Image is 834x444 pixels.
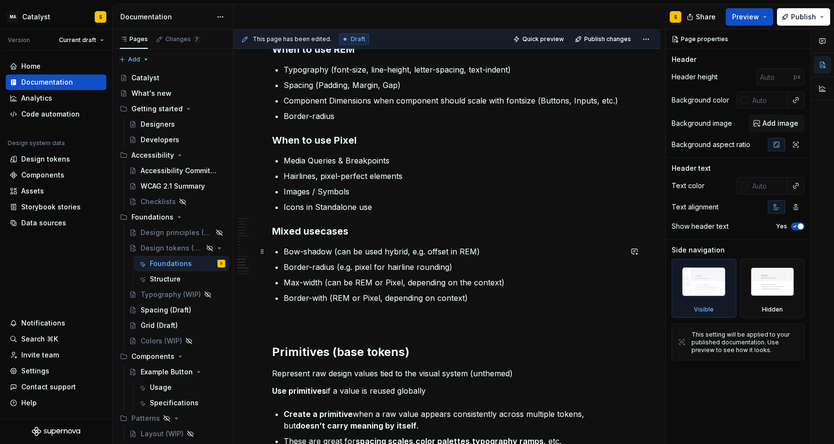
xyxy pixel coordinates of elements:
a: Structure [134,271,229,287]
a: Settings [6,363,106,379]
div: Header [672,55,696,64]
div: Checklists [141,197,176,207]
strong: Use primitives [272,386,326,396]
div: Pages [120,35,148,43]
a: Checklists [125,194,229,209]
div: Catalyst [22,12,50,22]
a: Spacing (Draft) [125,302,229,318]
span: Publish [791,12,816,22]
div: Design system data [8,139,65,147]
div: Layout (WIP) [141,429,184,439]
div: Components [131,352,174,361]
p: Represent raw design values tied to the visual system (unthemed) [272,368,622,379]
p: Spacing (Padding, Margin, Gap) [284,79,622,91]
label: Yes [776,222,787,230]
div: Patterns [116,411,229,426]
div: Help [21,398,37,408]
div: Design principles (WIP) [141,228,213,237]
div: Catalyst [131,73,159,83]
div: Patterns [131,414,160,423]
div: This setting will be applied to your published documentation. Use preview to see how it looks. [691,331,798,354]
div: Specifications [150,398,199,408]
a: Assets [6,183,106,199]
div: Documentation [120,12,212,22]
div: Components [21,170,64,180]
div: Background color [672,95,729,105]
button: Quick preview [510,32,568,46]
input: Auto [748,177,788,194]
span: Add [128,56,140,63]
div: Foundations [131,212,173,222]
div: Notifications [21,318,65,328]
div: Foundations [150,259,192,268]
div: Background image [672,118,732,128]
div: Developers [141,135,179,145]
div: What's new [131,89,172,98]
span: Add image [762,118,798,128]
button: Notifications [6,315,106,331]
div: Settings [21,366,49,376]
button: MACatalystS [2,6,110,27]
p: px [793,73,801,81]
div: Home [21,61,41,71]
span: Draft [351,35,365,43]
div: Getting started [131,104,183,114]
a: Design principles (WIP) [125,225,229,240]
div: Header height [672,72,718,82]
div: Foundations [116,209,229,225]
div: Text color [672,181,705,191]
div: Assets [21,186,44,196]
a: Data sources [6,215,106,231]
a: Example Button [125,364,229,380]
a: Usage [134,380,229,395]
p: when a raw value appears consistently across multiple tokens, but . [284,408,622,431]
button: Search ⌘K [6,331,106,347]
div: MA [7,11,18,23]
a: Layout (WIP) [125,426,229,442]
div: Accessibility [116,148,229,163]
a: What's new [116,86,229,101]
div: Contact support [21,382,76,392]
div: Example Button [141,367,193,377]
div: Hidden [740,259,805,318]
a: Components [6,167,106,183]
div: Background aspect ratio [672,140,750,149]
div: Documentation [21,77,73,87]
a: Home [6,59,106,74]
div: Colors (WIP) [141,336,182,346]
a: Design tokens (WIP) [125,240,229,256]
div: Version [8,36,30,44]
button: Add image [748,115,805,132]
div: Visible [672,259,736,318]
p: Typography (font-size, line-height, letter-spacing, text-indent) [284,64,622,75]
p: Border-with (REM or Pixel, depending on context) [284,292,622,304]
a: Catalyst [116,70,229,86]
div: Accessibility Commitment [141,166,220,176]
button: Publish changes [572,32,635,46]
a: Analytics [6,90,106,106]
a: Storybook stories [6,199,106,215]
button: Current draft [55,33,108,47]
a: Documentation [6,74,106,90]
p: Border-radius [284,110,622,122]
button: Preview [726,8,773,26]
a: Code automation [6,106,106,122]
p: Bow-shadow (can be used hybrid, e.g. offset in REM) [284,246,622,257]
p: Border-radius (e.g. pixel for hairline rounding) [284,261,622,273]
div: WCAG 2.1 Summary [141,181,205,191]
button: Publish [777,8,830,26]
div: Search ⌘K [21,334,58,344]
span: This page has been edited. [253,35,331,43]
div: S [99,13,102,21]
svg: Supernova Logo [32,427,80,436]
span: Current draft [59,36,96,44]
div: S [674,13,677,21]
div: Invite team [21,350,59,360]
div: Visible [694,306,714,313]
div: Header text [672,163,711,173]
div: Side navigation [672,245,725,255]
div: Code automation [21,109,80,119]
div: Hidden [762,306,783,313]
div: Usage [150,383,172,392]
